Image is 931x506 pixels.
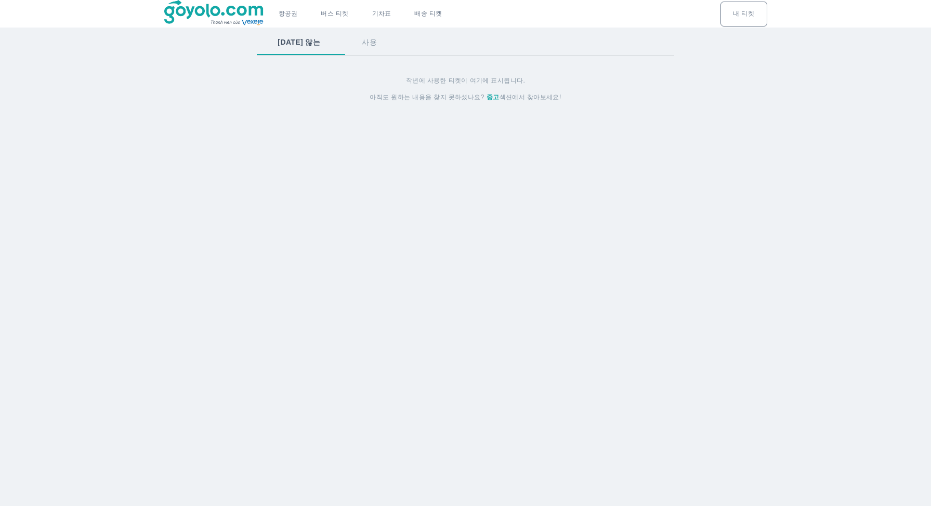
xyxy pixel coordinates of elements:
strong: 중고 [487,94,500,101]
a: 버스 티켓 [321,10,348,18]
button: 내 티켓 [720,2,767,26]
span: 작년에 사용한 티켓이 여기에 표시됩니다. [406,76,525,85]
span: 아직도 원하는 내용을 찾지 못하셨나요? [370,93,484,101]
div: 운송 모드 선택 [720,2,767,26]
a: 기차표 [358,2,405,26]
a: 항공권 [279,10,298,18]
button: 배송 티켓 [405,2,452,26]
button: [DATE] 않는 [257,29,341,56]
div: 기본 탭 예제 [257,29,674,56]
div: 운송 모드 선택 [265,2,452,26]
button: 사용 [341,29,398,56]
span: 섹션에서 찾아보세요! [487,93,561,101]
